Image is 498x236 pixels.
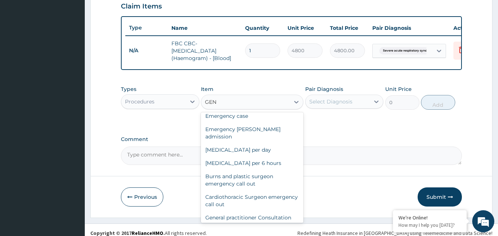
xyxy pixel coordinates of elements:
[450,21,487,35] th: Actions
[121,4,139,21] div: Minimize live chat window
[4,158,140,183] textarea: Type your message and hit 'Enter'
[284,21,326,35] th: Unit Price
[125,98,154,105] div: Procedures
[201,156,303,170] div: [MEDICAL_DATA] per 6 hours
[309,98,352,105] div: Select Diagnosis
[369,21,450,35] th: Pair Diagnosis
[379,47,434,54] span: Severe acute respiratory syndr...
[43,71,102,145] span: We're online!
[201,211,303,232] div: General practitioner Consultation first outpatient consultation
[421,95,455,110] button: Add
[201,123,303,143] div: Emergency [PERSON_NAME] admission
[121,187,163,207] button: Previous
[398,222,461,228] p: How may I help you today?
[201,143,303,156] div: [MEDICAL_DATA] per day
[121,3,162,11] h3: Claim Items
[201,170,303,190] div: Burns and plastic surgeon emergency call out
[125,44,168,57] td: N/A
[201,190,303,211] div: Cardiothoracic Surgeon emergency call out
[305,85,343,93] label: Pair Diagnosis
[168,36,241,66] td: FBC CBC-[MEDICAL_DATA] (Haemogram) - [Blood]
[398,214,461,221] div: We're Online!
[241,21,284,35] th: Quantity
[201,85,213,93] label: Item
[121,136,462,142] label: Comment
[418,187,462,207] button: Submit
[14,37,30,55] img: d_794563401_company_1708531726252_794563401
[326,21,369,35] th: Total Price
[201,102,303,123] div: Accomodation and Nursing Emergency case
[125,21,168,35] th: Type
[38,41,124,51] div: Chat with us now
[168,21,241,35] th: Name
[385,85,412,93] label: Unit Price
[121,86,136,92] label: Types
